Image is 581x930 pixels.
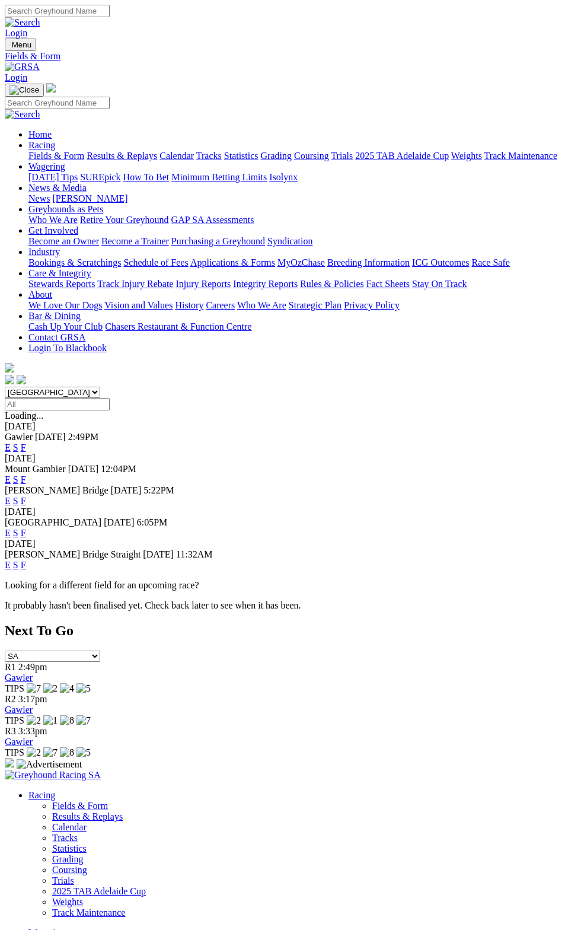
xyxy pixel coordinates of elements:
[52,897,83,907] a: Weights
[28,236,576,247] div: Get Involved
[28,151,84,161] a: Fields & Form
[17,375,26,384] img: twitter.svg
[27,683,41,694] img: 7
[175,279,231,289] a: Injury Reports
[87,151,157,161] a: Results & Replays
[35,432,66,442] span: [DATE]
[28,215,78,225] a: Who We Are
[104,300,173,310] a: Vision and Values
[5,662,16,672] span: R1
[28,257,576,268] div: Industry
[5,375,14,384] img: facebook.svg
[471,257,509,267] a: Race Safe
[76,715,91,726] img: 7
[176,549,213,559] span: 11:32AM
[27,715,41,726] img: 2
[43,747,58,758] img: 7
[28,790,55,800] a: Racing
[5,715,24,725] span: TIPS
[52,801,108,811] a: Fields & Form
[5,694,16,704] span: R2
[5,726,16,736] span: R3
[28,300,576,311] div: About
[28,289,52,300] a: About
[451,151,482,161] a: Weights
[28,321,103,332] a: Cash Up Your Club
[18,726,47,736] span: 3:33pm
[28,172,78,182] a: [DATE] Tips
[5,485,108,495] span: [PERSON_NAME] Bridge
[143,549,174,559] span: [DATE]
[5,737,33,747] a: Gawler
[28,332,85,342] a: Contact GRSA
[27,747,41,758] img: 2
[21,560,26,570] a: F
[28,204,103,214] a: Greyhounds as Pets
[171,215,254,225] a: GAP SA Assessments
[18,694,47,704] span: 3:17pm
[13,442,18,453] a: S
[28,343,107,353] a: Login To Blackbook
[52,833,78,843] a: Tracks
[277,257,325,267] a: MyOzChase
[28,236,99,246] a: Become an Owner
[300,279,364,289] a: Rules & Policies
[5,770,101,781] img: Greyhound Racing SA
[28,183,87,193] a: News & Media
[137,517,168,527] span: 6:05PM
[28,247,60,257] a: Industry
[171,236,265,246] a: Purchasing a Greyhound
[76,683,91,694] img: 5
[5,17,40,28] img: Search
[5,549,141,559] span: [PERSON_NAME] Bridge Straight
[60,683,74,694] img: 4
[5,72,27,82] a: Login
[28,129,52,139] a: Home
[52,865,87,875] a: Coursing
[5,432,33,442] span: Gawler
[5,517,101,527] span: [GEOGRAPHIC_DATA]
[5,62,40,72] img: GRSA
[18,662,47,672] span: 2:49pm
[123,172,170,182] a: How To Bet
[104,517,135,527] span: [DATE]
[5,442,11,453] a: E
[327,257,410,267] a: Breeding Information
[5,398,110,410] input: Select date
[5,528,11,538] a: E
[28,300,102,310] a: We Love Our Dogs
[267,236,312,246] a: Syndication
[52,822,87,832] a: Calendar
[21,442,26,453] a: F
[28,225,78,235] a: Get Involved
[28,140,55,150] a: Racing
[5,410,43,421] span: Loading...
[80,215,169,225] a: Retire Your Greyhound
[366,279,410,289] a: Fact Sheets
[28,151,576,161] div: Racing
[5,51,576,62] a: Fields & Form
[28,257,121,267] a: Bookings & Scratchings
[233,279,298,289] a: Integrity Reports
[5,758,14,767] img: 15187_Greyhounds_GreysPlayCentral_Resize_SA_WebsiteBanner_300x115_2025.jpg
[46,83,56,93] img: logo-grsa-white.png
[5,363,14,372] img: logo-grsa-white.png
[13,528,18,538] a: S
[52,811,123,821] a: Results & Replays
[101,236,169,246] a: Become a Trainer
[143,485,174,495] span: 5:22PM
[52,886,146,896] a: 2025 TAB Adelaide Cup
[28,311,81,321] a: Bar & Dining
[412,257,469,267] a: ICG Outcomes
[111,485,142,495] span: [DATE]
[28,279,576,289] div: Care & Integrity
[5,600,301,610] partial: It probably hasn't been finalised yet. Check back later to see when it has been.
[5,84,44,97] button: Toggle navigation
[237,300,286,310] a: Who We Are
[28,161,65,171] a: Wagering
[76,747,91,758] img: 5
[43,715,58,726] img: 1
[5,560,11,570] a: E
[196,151,222,161] a: Tracks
